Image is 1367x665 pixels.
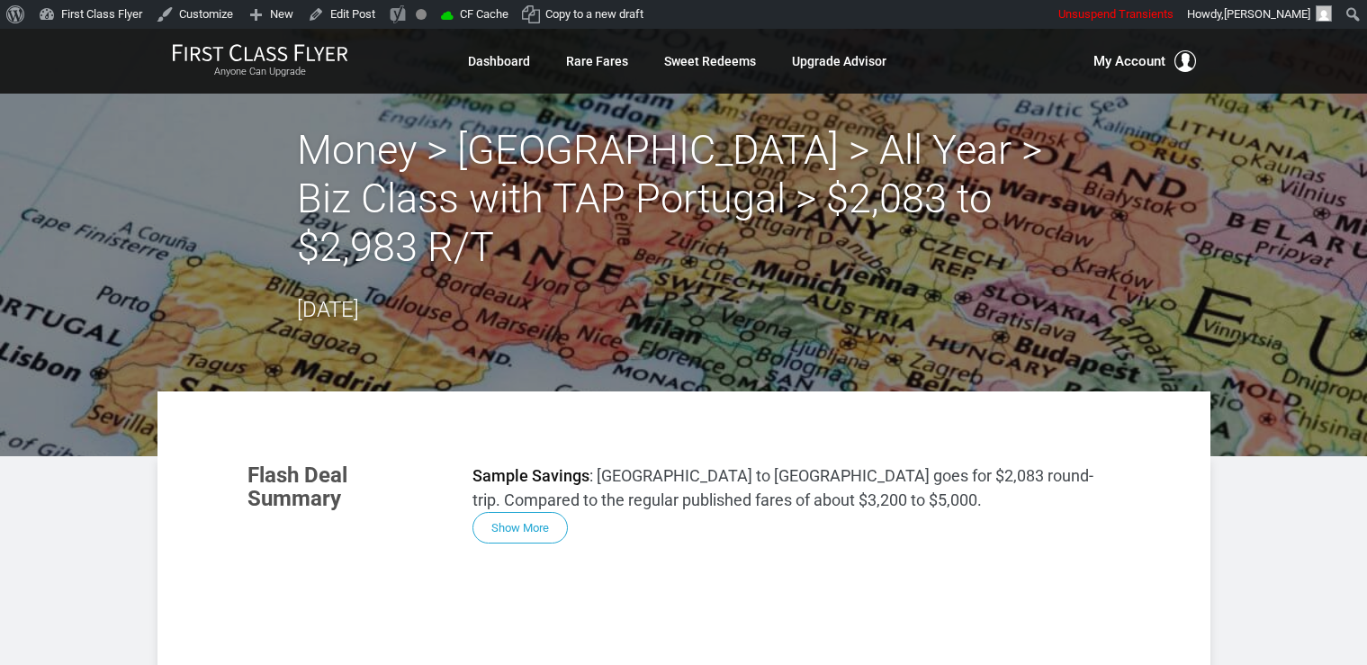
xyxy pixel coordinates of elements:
[172,66,348,78] small: Anyone Can Upgrade
[472,463,1120,512] p: : [GEOGRAPHIC_DATA] to [GEOGRAPHIC_DATA] goes for $2,083 round-trip. Compared to the regular publ...
[1224,7,1310,21] span: [PERSON_NAME]
[472,512,568,544] button: Show More
[468,45,530,77] a: Dashboard
[1058,7,1174,21] span: Unsuspend Transients
[1093,50,1196,72] button: My Account
[472,466,589,485] strong: Sample Savings
[172,43,348,62] img: First Class Flyer
[1093,50,1165,72] span: My Account
[792,45,886,77] a: Upgrade Advisor
[566,45,628,77] a: Rare Fares
[297,126,1071,272] h2: Money > [GEOGRAPHIC_DATA] > All Year > Biz Class with TAP Portugal > $2,083 to $2,983 R/T
[172,43,348,79] a: First Class FlyerAnyone Can Upgrade
[664,45,756,77] a: Sweet Redeems
[247,463,445,511] h3: Flash Deal Summary
[297,297,359,322] time: [DATE]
